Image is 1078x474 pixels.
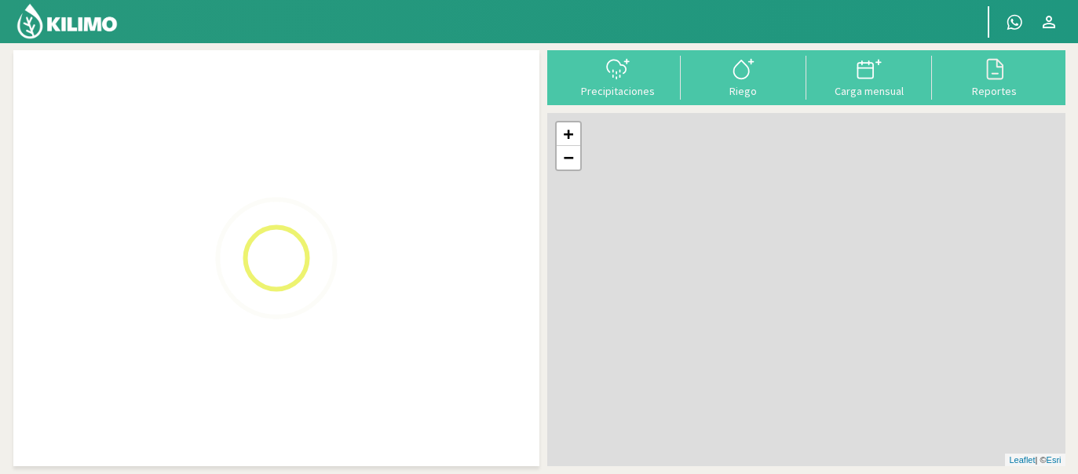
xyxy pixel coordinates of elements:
div: Reportes [937,86,1053,97]
img: Loading... [198,180,355,337]
a: Zoom in [557,122,580,146]
button: Precipitaciones [555,56,681,97]
div: | © [1005,454,1065,467]
a: Leaflet [1009,455,1035,465]
button: Carga mensual [806,56,932,97]
div: Riego [685,86,802,97]
button: Riego [681,56,806,97]
div: Carga mensual [811,86,927,97]
div: Precipitaciones [560,86,676,97]
a: Esri [1047,455,1062,465]
img: Kilimo [16,2,119,40]
a: Zoom out [557,146,580,170]
button: Reportes [932,56,1058,97]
